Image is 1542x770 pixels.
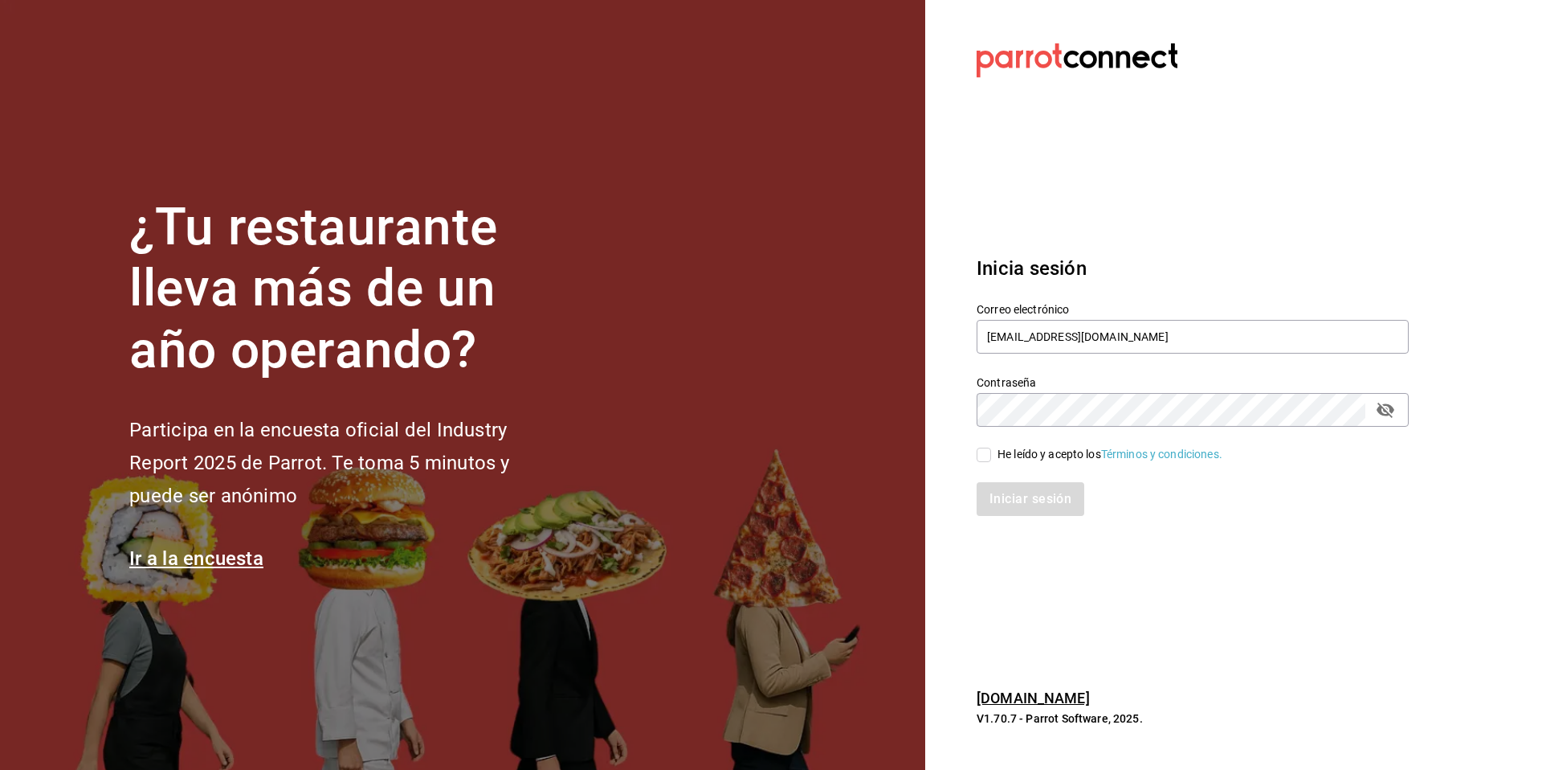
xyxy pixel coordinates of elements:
[977,254,1409,283] h3: Inicia sesión
[977,376,1409,387] label: Contraseña
[997,446,1222,463] div: He leído y acepto los
[977,303,1409,314] label: Correo electrónico
[129,414,563,512] h2: Participa en la encuesta oficial del Industry Report 2025 de Parrot. Te toma 5 minutos y puede se...
[129,197,563,382] h1: ¿Tu restaurante lleva más de un año operando?
[129,547,263,570] a: Ir a la encuesta
[1372,396,1399,424] button: passwordField
[977,690,1090,707] a: [DOMAIN_NAME]
[977,711,1409,727] p: V1.70.7 - Parrot Software, 2025.
[1101,448,1222,461] a: Términos y condiciones.
[977,320,1409,354] input: Ingresa tu correo electrónico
